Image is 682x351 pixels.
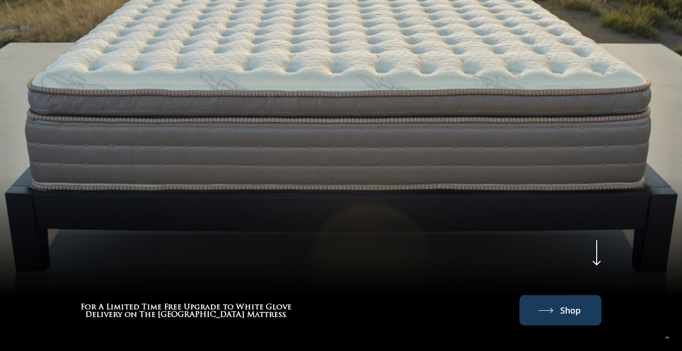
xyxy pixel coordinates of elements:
[81,304,96,311] span: For
[106,304,139,311] span: Limited
[125,311,137,319] span: on
[560,303,581,318] span: Shop
[266,304,291,311] span: Glove
[247,311,287,319] span: Mattress.
[538,303,582,318] a: Shop The Windsor Mattress
[85,311,122,319] span: Delivery
[184,304,220,311] span: Upgrade
[142,304,162,311] span: Time
[139,311,155,319] span: The
[158,311,245,319] span: [GEOGRAPHIC_DATA]
[81,304,291,321] a: For A Limited Time Free Upgrade to White Glove Delivery on The Windsor Mattress.
[81,304,291,319] h3: For A Limited Time Free Upgrade to White Glove Delivery on The Windsor Mattress.
[223,304,234,311] span: to
[99,304,104,311] span: A
[660,331,674,344] a: Back to top
[236,304,264,311] span: White
[164,304,182,311] span: Free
